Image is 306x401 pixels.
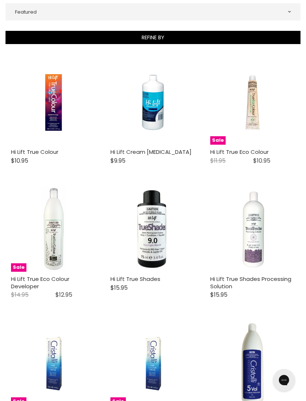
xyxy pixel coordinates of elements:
[110,60,195,145] a: Hi Lift Cream Peroxide
[110,275,160,283] a: Hi Lift True Shades
[210,136,226,145] span: Sale
[210,60,295,145] a: Hi Lift True Eco Colour Hi Lift True Eco Colour Sale
[269,366,299,394] iframe: Gorgias live chat messenger
[110,189,195,270] img: Hi Lift True Shades
[11,290,29,299] span: $14.95
[110,187,195,272] a: Hi Lift True Shades Hi Lift True Shades
[221,187,284,272] img: Hi Lift True Shades Processing Solution
[110,283,128,292] span: $15.95
[224,60,281,145] img: Hi Lift True Eco Colour
[11,148,58,156] a: Hi Lift True Colour
[11,187,96,272] a: Hi Lift True Eco Colour Developer Sale
[110,148,192,156] a: Hi Lift Cream [MEDICAL_DATA]
[210,275,291,290] a: Hi Lift True Shades Processing Solution
[210,148,269,156] a: Hi Lift True Eco Colour
[125,60,181,145] img: Hi Lift Cream Peroxide
[55,290,72,299] span: $12.95
[11,263,26,272] span: Sale
[41,187,66,272] img: Hi Lift True Eco Colour Developer
[25,60,82,145] img: Hi Lift True Colour
[210,156,226,165] span: $11.95
[6,31,300,44] button: Refine By
[11,156,28,165] span: $10.95
[210,187,295,272] a: Hi Lift True Shades Processing Solution
[210,290,227,299] span: $15.95
[11,275,69,290] a: Hi Lift True Eco Colour Developer
[110,156,125,165] span: $9.95
[253,156,270,165] span: $10.95
[11,60,96,145] a: Hi Lift True Colour Hi Lift True Colour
